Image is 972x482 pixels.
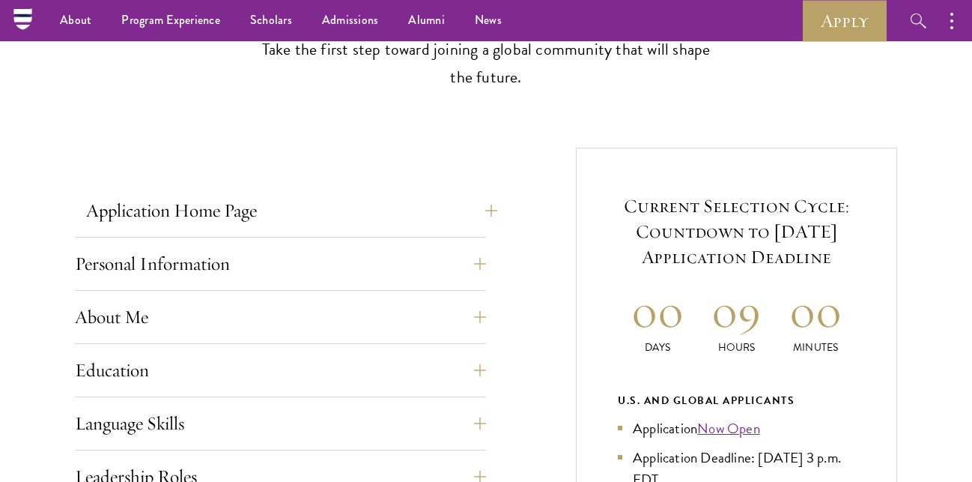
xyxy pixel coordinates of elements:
[776,340,855,355] p: Minutes
[86,193,497,229] button: Application Home Page
[697,340,777,355] p: Hours
[776,283,855,340] h2: 00
[618,391,855,410] div: U.S. and Global Applicants
[75,406,486,442] button: Language Skills
[75,299,486,335] button: About Me
[697,418,760,439] a: Now Open
[618,193,855,270] h5: Current Selection Cycle: Countdown to [DATE] Application Deadline
[618,340,697,355] p: Days
[75,246,486,282] button: Personal Information
[618,283,697,340] h2: 00
[618,418,855,439] li: Application
[254,36,718,91] p: Take the first step toward joining a global community that will shape the future.
[697,283,777,340] h2: 09
[75,352,486,388] button: Education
